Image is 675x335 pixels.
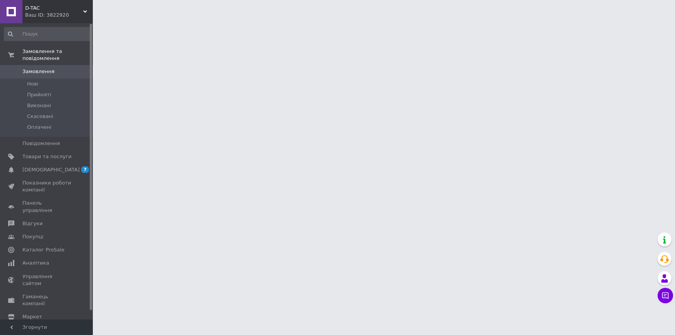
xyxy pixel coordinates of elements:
span: Каталог ProSale [22,246,64,253]
span: Нові [27,80,38,87]
span: [DEMOGRAPHIC_DATA] [22,166,80,173]
span: 7 [81,166,89,173]
span: D-TAC [25,5,83,12]
div: Ваш ID: 3822920 [25,12,93,19]
span: Покупці [22,233,43,240]
span: Товари та послуги [22,153,72,160]
span: Аналітика [22,260,49,267]
span: Прийняті [27,91,51,98]
span: Гаманець компанії [22,293,72,307]
input: Пошук [4,27,91,41]
span: Виконані [27,102,51,109]
span: Повідомлення [22,140,60,147]
button: Чат з покупцем [658,288,673,303]
span: Скасовані [27,113,53,120]
span: Замовлення та повідомлення [22,48,93,62]
span: Замовлення [22,68,55,75]
span: Відгуки [22,220,43,227]
span: Показники роботи компанії [22,179,72,193]
span: Маркет [22,313,42,320]
span: Панель управління [22,200,72,214]
span: Управління сайтом [22,273,72,287]
span: Оплачені [27,124,51,131]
